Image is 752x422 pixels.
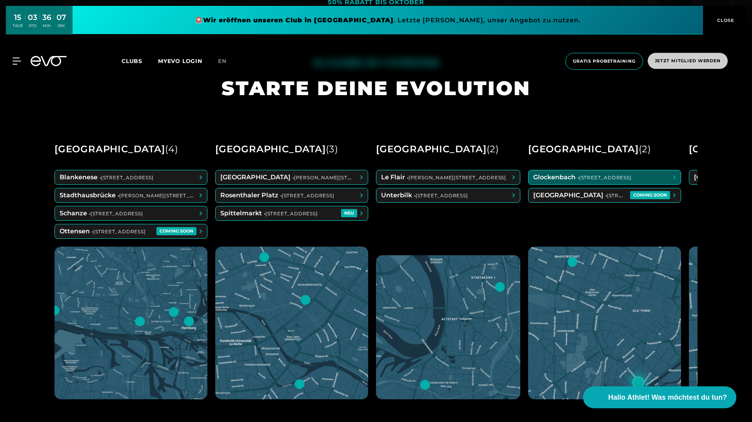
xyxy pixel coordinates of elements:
div: : [53,13,54,33]
a: Gratis Probetraining [563,53,645,70]
span: Clubs [122,58,142,65]
a: MYEVO LOGIN [158,58,202,65]
span: Gratis Probetraining [573,58,636,65]
div: [GEOGRAPHIC_DATA] [215,140,338,158]
div: [GEOGRAPHIC_DATA] [528,140,651,158]
div: [GEOGRAPHIC_DATA] [376,140,499,158]
div: [GEOGRAPHIC_DATA] [54,140,178,158]
div: 03 [28,12,37,23]
div: TAGE [13,23,23,29]
span: Hallo Athlet! Was möchtest du tun? [608,392,727,403]
span: ( 2 ) [639,143,651,155]
a: Jetzt Mitglied werden [645,53,730,70]
h1: STARTE DEINE EVOLUTION [222,76,530,101]
div: MIN [42,23,51,29]
div: : [25,13,26,33]
div: STD [28,23,37,29]
a: Clubs [122,57,158,65]
div: 36 [42,12,51,23]
button: CLOSE [703,6,746,34]
div: 07 [56,12,66,23]
button: Hallo Athlet! Was möchtest du tun? [583,386,736,408]
span: ( 3 ) [326,143,338,155]
span: ( 4 ) [165,143,178,155]
div: : [39,13,40,33]
span: en [218,58,227,65]
div: 15 [13,12,23,23]
span: CLOSE [715,17,734,24]
span: Jetzt Mitglied werden [655,58,721,64]
div: SEK [56,23,66,29]
span: ( 2 ) [487,143,499,155]
a: en [218,57,236,66]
